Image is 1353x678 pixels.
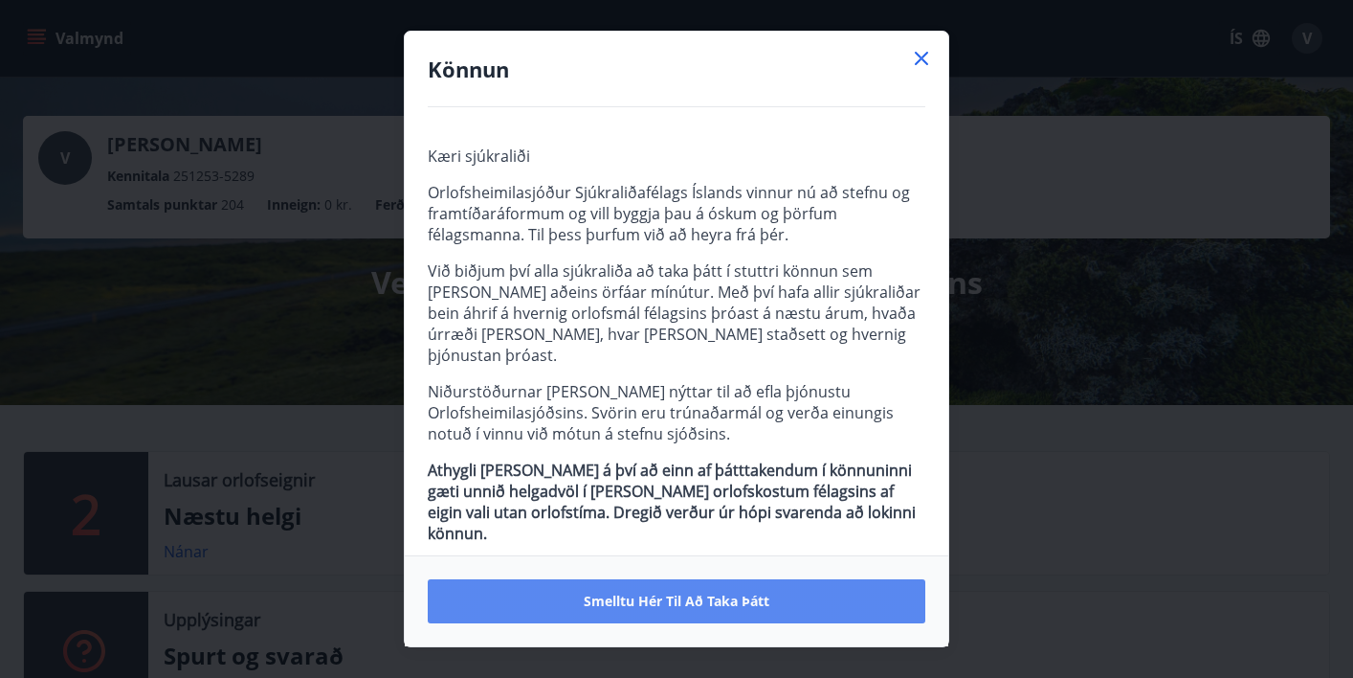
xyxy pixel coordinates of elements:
[428,460,916,544] strong: Athygli [PERSON_NAME] á því að einn af þátttakendum í könnuninni gæti unnið helgadvöl í [PERSON_N...
[584,592,769,611] span: Smelltu hér til að taka þátt
[428,579,925,623] button: Smelltu hér til að taka þátt
[428,55,925,83] h4: Könnun
[428,260,925,366] p: Við biðjum því alla sjúkraliða að taka þátt í stuttri könnun sem [PERSON_NAME] aðeins örfáar mínú...
[428,381,925,444] p: Niðurstöðurnar [PERSON_NAME] nýttar til að efla þjónustu Orlofsheimilasjóðsins. Svörin eru trúnað...
[428,146,925,167] p: Kæri sjúkraliði
[428,182,925,245] p: Orlofsheimilasjóður Sjúkraliðafélags Íslands vinnur nú að stefnu og framtíðaráformum og vill bygg...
